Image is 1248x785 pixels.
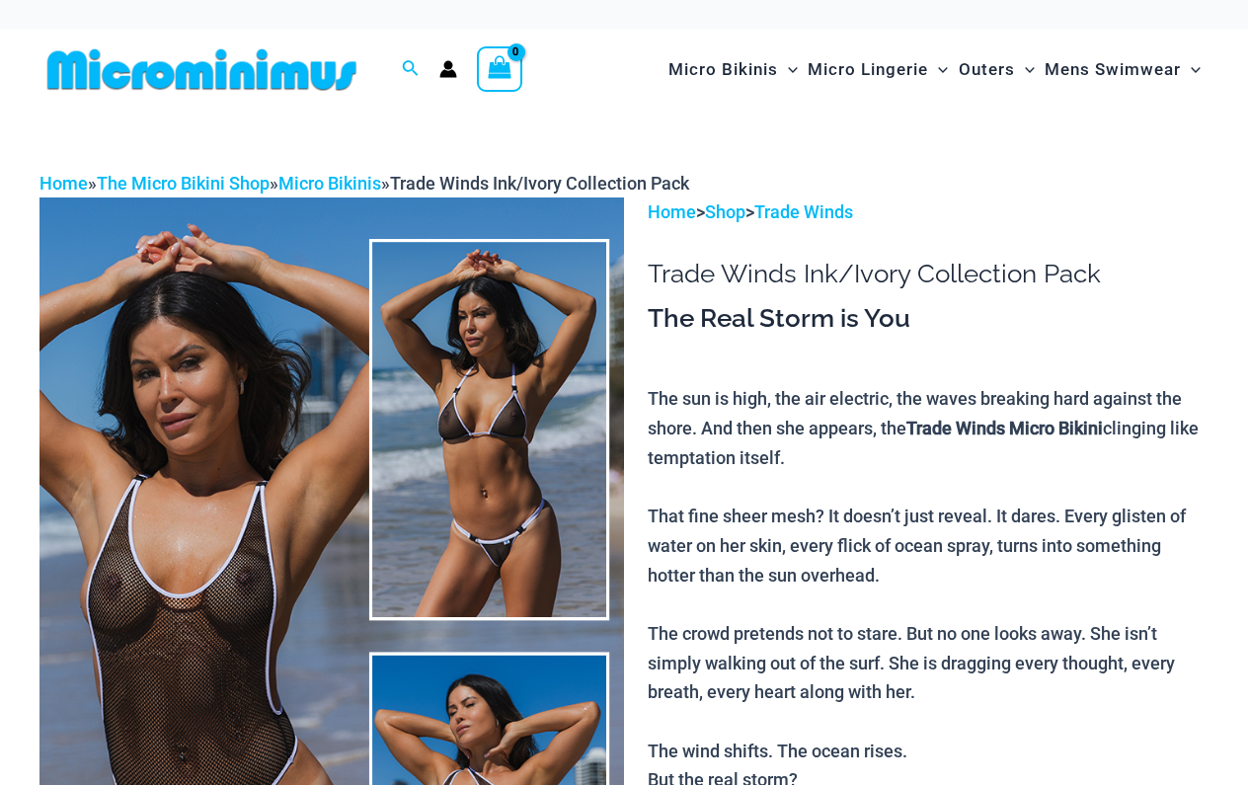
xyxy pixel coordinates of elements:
[778,44,798,95] span: Menu Toggle
[906,418,1103,438] b: Trade Winds Micro Bikini
[39,173,88,194] a: Home
[808,44,928,95] span: Micro Lingerie
[278,173,381,194] a: Micro Bikinis
[663,39,803,100] a: Micro BikinisMenu ToggleMenu Toggle
[954,39,1040,100] a: OutersMenu ToggleMenu Toggle
[803,39,953,100] a: Micro LingerieMenu ToggleMenu Toggle
[39,173,689,194] span: » » »
[668,44,778,95] span: Micro Bikinis
[754,201,853,222] a: Trade Winds
[648,259,1209,289] h1: Trade Winds Ink/Ivory Collection Pack
[1045,44,1181,95] span: Mens Swimwear
[959,44,1015,95] span: Outers
[705,201,745,222] a: Shop
[97,173,270,194] a: The Micro Bikini Shop
[648,302,1209,336] h3: The Real Storm is You
[390,173,689,194] span: Trade Winds Ink/Ivory Collection Pack
[648,201,696,222] a: Home
[439,60,457,78] a: Account icon link
[648,197,1209,227] p: > >
[39,47,364,92] img: MM SHOP LOGO FLAT
[402,57,420,82] a: Search icon link
[928,44,948,95] span: Menu Toggle
[1015,44,1035,95] span: Menu Toggle
[477,46,522,92] a: View Shopping Cart, empty
[1181,44,1201,95] span: Menu Toggle
[661,37,1209,103] nav: Site Navigation
[1040,39,1206,100] a: Mens SwimwearMenu ToggleMenu Toggle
